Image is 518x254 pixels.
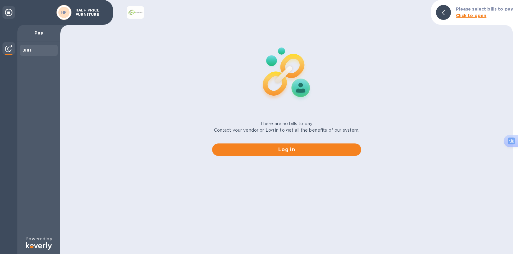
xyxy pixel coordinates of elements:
b: Please select bills to pay [456,7,513,11]
p: HALF PRICE FURNITURE [75,8,107,17]
b: Click to open [456,13,487,18]
b: HF [61,10,67,15]
button: Log in [212,143,361,156]
span: Log in [217,146,356,153]
p: There are no bills to pay. Contact your vendor or Log in to get all the benefits of our system. [214,120,360,134]
img: Logo [26,242,52,250]
p: Powered by [25,236,52,242]
p: Pay [22,30,55,36]
b: Bills [22,48,32,52]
